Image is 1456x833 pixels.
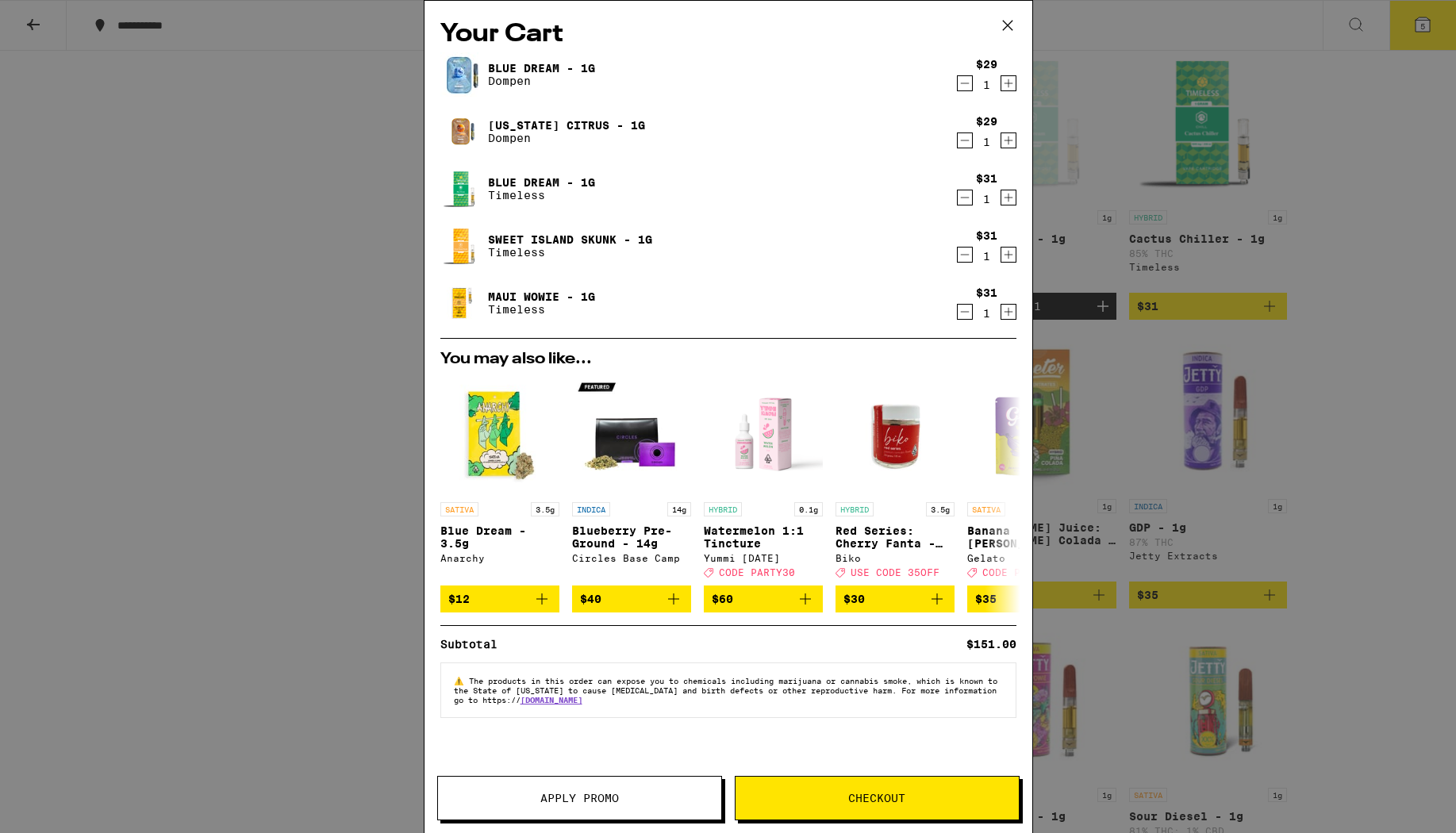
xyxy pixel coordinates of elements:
button: Add to bag [704,585,823,612]
p: Blueberry Pre-Ground - 14g [572,524,691,550]
button: Add to bag [572,585,691,612]
p: Dompen [488,132,645,144]
div: $151.00 [966,639,1016,650]
button: Increment [1001,190,1016,205]
img: Circles Base Camp - Blueberry Pre-Ground - 14g [572,375,691,494]
span: $30 [843,593,865,605]
a: Open page for Blue Dream - 3.5g from Anarchy [440,375,559,585]
a: Blue Dream - 1g [488,176,595,189]
img: Sweet Island Skunk - 1g [440,224,485,268]
img: California Citrus - 1g [440,109,485,154]
span: Hi. Need any help? [10,11,114,24]
div: $29 [976,58,997,71]
button: Apply Promo [437,776,722,820]
div: 1 [976,79,997,91]
p: 3.5g [531,502,559,516]
button: Decrement [957,75,973,91]
h2: Your Cart [440,17,1016,52]
button: Decrement [957,190,973,205]
span: CODE PARTY30 [982,567,1058,578]
p: 14g [667,502,691,516]
h2: You may also like... [440,351,1016,367]
div: Biko [836,553,955,563]
button: Add to bag [440,585,559,612]
span: USE CODE 35OFF [851,567,939,578]
div: 1 [976,307,997,320]
span: The products in this order can expose you to chemicals including marijuana or cannabis smoke, whi... [454,676,997,704]
div: Anarchy [440,553,559,563]
p: Timeless [488,246,652,259]
div: 1 [976,136,997,148]
button: Decrement [957,247,973,263]
button: Add to bag [967,585,1086,612]
button: Increment [1001,304,1016,320]
span: $35 [975,593,997,605]
a: Open page for Banana Runtz - 3.5g from Gelato [967,375,1086,585]
a: Maui Wowie - 1g [488,290,595,303]
button: Decrement [957,132,973,148]
span: Apply Promo [540,793,619,804]
span: Checkout [848,793,905,804]
span: $40 [580,593,601,605]
a: [DOMAIN_NAME] [521,695,582,704]
a: [US_STATE] Citrus - 1g [488,119,645,132]
a: Open page for Red Series: Cherry Fanta - 3.5g from Biko [836,375,955,585]
a: Open page for Blueberry Pre-Ground - 14g from Circles Base Camp [572,375,691,585]
p: 3.5g [926,502,955,516]
p: HYBRID [704,502,742,516]
img: Biko - Red Series: Cherry Fanta - 3.5g [836,375,955,494]
div: Circles Base Camp [572,553,691,563]
img: Gelato - Banana Runtz - 3.5g [967,375,1086,494]
span: CODE PARTY30 [719,567,795,578]
button: Increment [1001,75,1016,91]
p: Dompen [488,75,595,87]
p: Timeless [488,303,595,316]
div: $29 [976,115,997,128]
button: Increment [1001,247,1016,263]
span: $12 [448,593,470,605]
button: Decrement [957,304,973,320]
p: 0.1g [794,502,823,516]
div: $31 [976,172,997,185]
img: Blue Dream - 1g [440,167,485,211]
p: Red Series: Cherry Fanta - 3.5g [836,524,955,550]
div: 1 [976,250,997,263]
a: Sweet Island Skunk - 1g [488,233,652,246]
span: ⚠️ [454,676,469,685]
a: Open page for Watermelon 1:1 Tincture from Yummi Karma [704,375,823,585]
button: Add to bag [836,585,955,612]
img: Maui Wowie - 1g [440,281,485,325]
div: $31 [976,229,997,242]
img: Blue Dream - 1g [440,52,485,97]
div: 1 [976,193,997,205]
p: Banana [PERSON_NAME] - 3.5g [967,524,1086,550]
div: $31 [976,286,997,299]
span: $60 [712,593,733,605]
div: Subtotal [440,639,509,650]
a: Blue Dream - 1g [488,62,595,75]
button: Increment [1001,132,1016,148]
p: Timeless [488,189,595,202]
p: SATIVA [967,502,1005,516]
p: INDICA [572,502,610,516]
img: Yummi Karma - Watermelon 1:1 Tincture [704,375,823,494]
p: Blue Dream - 3.5g [440,524,559,550]
img: Anarchy - Blue Dream - 3.5g [440,375,559,494]
p: HYBRID [836,502,874,516]
div: Yummi [DATE] [704,553,823,563]
button: Checkout [735,776,1020,820]
div: Gelato [967,553,1086,563]
p: Watermelon 1:1 Tincture [704,524,823,550]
